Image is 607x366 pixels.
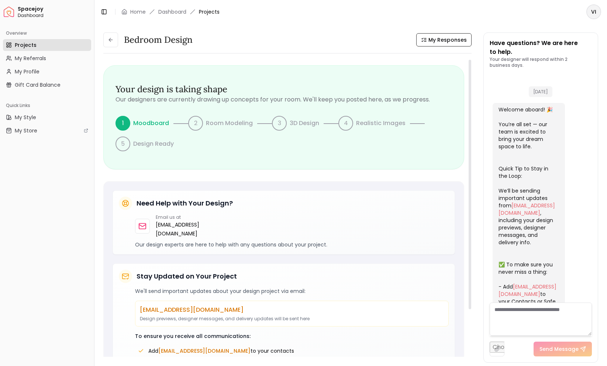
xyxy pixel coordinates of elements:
p: [EMAIL_ADDRESS][DOMAIN_NAME] [140,305,444,314]
h3: Bedroom design [124,34,193,46]
div: 2 [188,116,203,131]
a: Home [130,8,146,15]
p: Design Ready [133,139,174,148]
div: Quick Links [3,100,91,111]
a: My Store [3,125,91,137]
a: Dashboard [158,8,186,15]
span: Add to your contacts [148,347,294,355]
p: To ensure you receive all communications: [135,332,449,340]
p: Our design experts are here to help with any questions about your project. [135,241,449,248]
h5: Need Help with Your Design? [137,198,233,208]
div: 3 [272,116,287,131]
p: Moodboard [133,119,169,128]
button: VI [586,4,601,19]
span: [DATE] [529,86,552,97]
p: We'll send important updates about your design project via email: [135,287,449,295]
div: 5 [115,137,130,151]
span: My Responses [428,36,467,44]
p: Design previews, designer messages, and delivery updates will be sent here [140,316,444,322]
h3: Your design is taking shape [115,83,452,95]
a: Spacejoy [4,7,14,17]
p: Room Modeling [206,119,253,128]
span: Dashboard [18,13,91,18]
p: Have questions? We are here to help. [490,39,592,56]
span: My Style [15,114,36,121]
span: My Referrals [15,55,46,62]
p: Our designers are currently drawing up concepts for your room. We'll keep you posted here, as we ... [115,95,452,104]
span: Spacejoy [18,6,91,13]
a: [EMAIL_ADDRESS][DOMAIN_NAME] [499,283,556,298]
a: [EMAIL_ADDRESS][DOMAIN_NAME] [499,202,555,217]
span: Projects [15,41,37,49]
p: Your designer will respond within 2 business days. [490,56,592,68]
span: My Store [15,127,37,134]
nav: breadcrumb [121,8,220,15]
p: 3D Design [290,119,319,128]
a: Gift Card Balance [3,79,91,91]
h5: Stay Updated on Your Project [137,271,237,282]
a: My Referrals [3,52,91,64]
div: 4 [338,116,353,131]
div: 1 [115,116,130,131]
button: My Responses [416,33,472,46]
a: [EMAIL_ADDRESS][DOMAIN_NAME] [156,220,204,238]
span: VI [587,5,600,18]
div: Overview [3,27,91,39]
p: Email us at [156,214,204,220]
a: My Profile [3,66,91,77]
span: Projects [199,8,220,15]
span: My Profile [15,68,39,75]
p: Realistic Images [356,119,406,128]
a: My Style [3,111,91,123]
a: Projects [3,39,91,51]
span: Gift Card Balance [15,81,61,89]
span: [EMAIL_ADDRESS][DOMAIN_NAME] [158,347,251,355]
img: Spacejoy Logo [4,7,14,17]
